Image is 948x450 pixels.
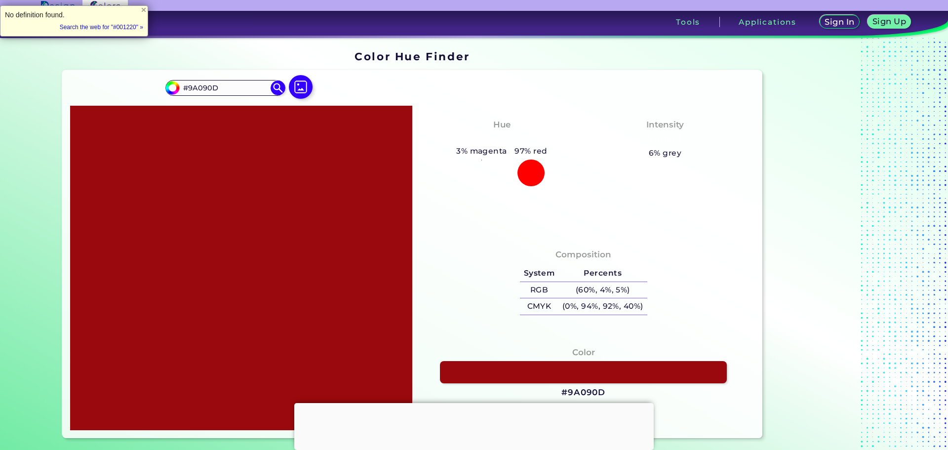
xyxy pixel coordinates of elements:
[558,265,647,282] h5: Percents
[41,1,74,10] img: ArtyClick Design logo
[289,75,313,99] img: icon picture
[493,118,511,132] h4: Hue
[355,49,470,64] h1: Color Hue Finder
[520,265,558,282] h5: System
[555,247,611,262] h4: Composition
[646,118,684,132] h4: Intensity
[561,387,605,399] h3: #9A090D
[520,282,558,298] h5: RGB
[676,18,700,26] h3: Tools
[452,145,511,158] h5: 3% magenta
[874,18,905,25] h5: Sign Up
[644,133,687,145] h3: Vibrant
[558,298,647,315] h5: (0%, 94%, 92%, 40%)
[649,147,681,160] h5: 6% grey
[294,403,654,448] iframe: Advertisement
[271,81,285,95] img: icon search
[826,18,853,26] h5: Sign In
[558,282,647,298] h5: (60%, 4%, 5%)
[869,16,908,28] a: Sign Up
[766,47,890,442] iframe: Advertisement
[739,18,796,26] h3: Applications
[179,81,271,94] input: type color..
[821,16,858,28] a: Sign In
[572,345,595,360] h4: Color
[520,298,558,315] h5: CMYK
[511,145,552,158] h5: 97% red
[489,133,515,145] h3: Red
